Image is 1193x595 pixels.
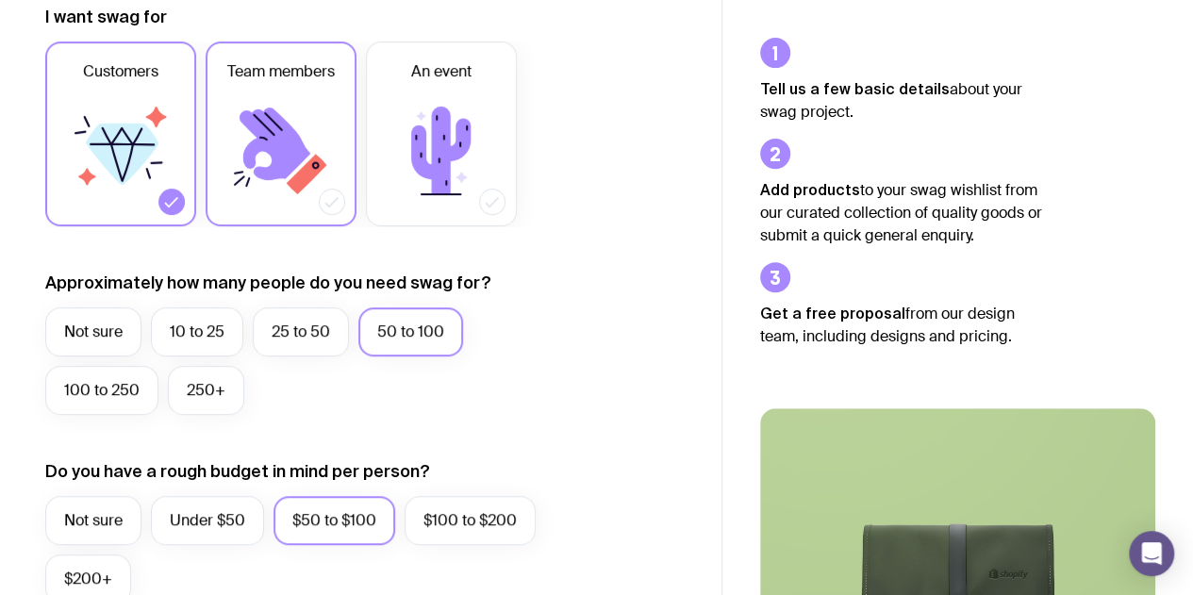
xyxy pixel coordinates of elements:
span: Team members [227,60,335,83]
label: 100 to 250 [45,366,158,415]
label: $100 to $200 [405,496,536,545]
strong: Get a free proposal [760,305,905,322]
label: I want swag for [45,6,167,28]
label: Not sure [45,496,141,545]
label: Approximately how many people do you need swag for? [45,272,491,294]
span: An event [411,60,472,83]
label: 25 to 50 [253,307,349,356]
p: from our design team, including designs and pricing. [760,302,1043,348]
strong: Tell us a few basic details [760,80,950,97]
div: Open Intercom Messenger [1129,531,1174,576]
strong: Add products [760,181,860,198]
label: 10 to 25 [151,307,243,356]
span: Customers [83,60,158,83]
p: about your swag project. [760,77,1043,124]
label: Do you have a rough budget in mind per person? [45,460,430,483]
label: 50 to 100 [358,307,463,356]
p: to your swag wishlist from our curated collection of quality goods or submit a quick general enqu... [760,178,1043,247]
label: Under $50 [151,496,264,545]
label: 250+ [168,366,244,415]
label: $50 to $100 [273,496,395,545]
label: Not sure [45,307,141,356]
